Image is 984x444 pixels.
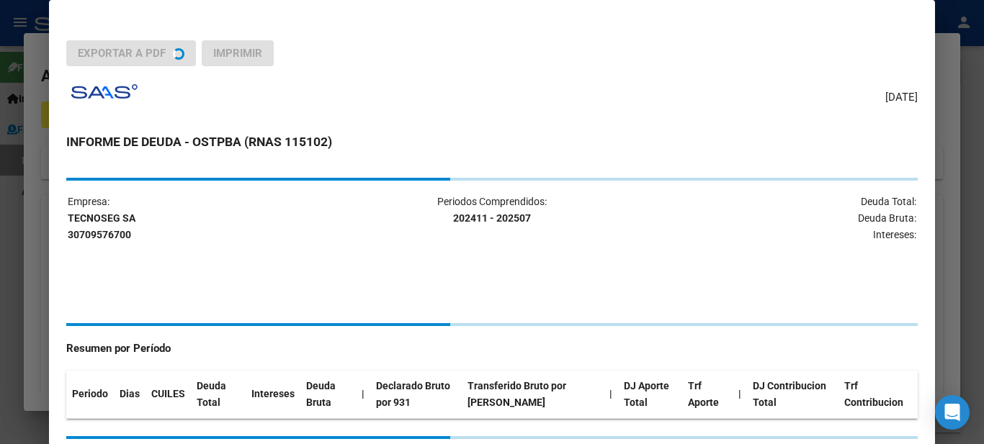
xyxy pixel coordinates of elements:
[935,395,970,430] div: Open Intercom Messenger
[246,371,300,418] th: Intereses
[146,371,191,418] th: CUILES
[885,89,918,106] span: [DATE]
[300,371,356,418] th: Deuda Bruta
[191,371,246,418] th: Deuda Total
[356,371,370,418] th: |
[68,194,349,243] p: Empresa:
[453,212,531,224] strong: 202411 - 202507
[733,371,747,418] th: |
[462,371,604,418] th: Transferido Bruto por [PERSON_NAME]
[68,212,135,240] strong: TECNOSEG SA 30709576700
[618,371,681,418] th: DJ Aporte Total
[66,132,917,151] h3: INFORME DE DEUDA - OSTPBA (RNAS 115102)
[213,47,262,60] span: Imprimir
[114,371,146,418] th: Dias
[604,371,618,418] th: |
[202,40,274,66] button: Imprimir
[78,47,166,60] span: Exportar a PDF
[66,40,196,66] button: Exportar a PDF
[635,194,916,243] p: Deuda Total: Deuda Bruta: Intereses:
[838,371,918,418] th: Trf Contribucion
[351,194,632,227] p: Periodos Comprendidos:
[747,371,838,418] th: DJ Contribucion Total
[66,371,114,418] th: Periodo
[682,371,733,418] th: Trf Aporte
[370,371,462,418] th: Declarado Bruto por 931
[66,340,917,357] h4: Resumen por Período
